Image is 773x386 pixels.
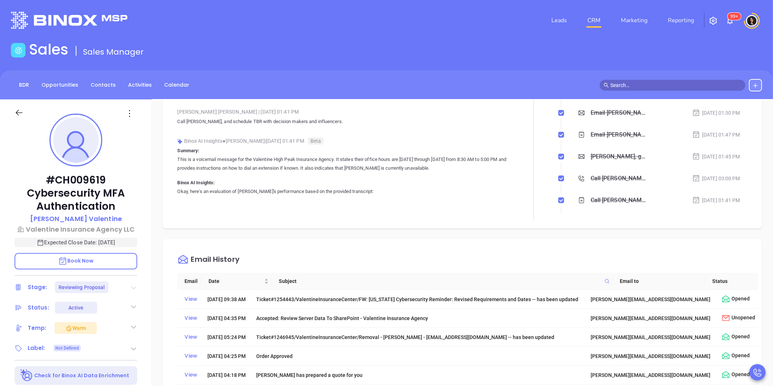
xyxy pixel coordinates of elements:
span: Not Defined [55,344,79,352]
div: [PERSON_NAME], got 10 mins? [591,151,649,162]
span: Beta [308,137,324,145]
div: Ticket#1254443/ValentineInsuranceCenter/FW: [US_STATE] Cybersecurity Reminder: Revised Requiremen... [256,295,580,303]
div: [DATE] 04:18 PM [207,371,246,379]
div: [PERSON_NAME][EMAIL_ADDRESS][DOMAIN_NAME] [591,333,711,341]
div: Reviewing Proposal [59,281,105,293]
div: Warm [65,324,86,332]
div: [PERSON_NAME] has prepared a quote for you [256,371,580,379]
input: Search… [610,81,741,89]
div: Order Approved [256,352,580,360]
p: [PERSON_NAME] Valentine [30,214,122,224]
img: iconSetting [709,16,718,25]
span: Sales Manager [83,46,144,58]
a: Activities [124,79,156,91]
div: Accepted: Review Server Data To SharePoint - Valentine Insurance Agency [256,314,580,322]
a: Leads [548,13,570,28]
a: Calendar [160,79,194,91]
a: BDR [15,79,33,91]
a: Contacts [86,79,120,91]
th: Status [705,273,752,290]
div: Email [PERSON_NAME], for TBR scheduling follow up [591,129,649,140]
div: [DATE] 05:24 PM [207,333,246,341]
span: ● [222,138,226,144]
div: Opened [721,351,756,361]
div: [DATE] 01:47 PM [692,131,740,139]
th: Email to [613,273,705,290]
div: [PERSON_NAME][EMAIL_ADDRESS][DOMAIN_NAME] [591,371,711,379]
div: [PERSON_NAME][EMAIL_ADDRESS][DOMAIN_NAME] [591,352,711,360]
div: Email History [191,256,239,265]
a: CRM [584,13,603,28]
div: [PERSON_NAME][EMAIL_ADDRESS][DOMAIN_NAME] [591,295,711,303]
div: [DATE] 01:30 PM [692,109,740,117]
div: View [185,370,197,380]
a: Valentine Insurance Agency LLC [15,224,137,234]
th: Email [177,273,201,290]
p: Expected Close Date: [DATE] [15,238,137,247]
div: Active [68,302,83,314]
div: [DATE] 04:35 PM [207,314,246,322]
p: This is a voicemail message for the Valentine High Peak Insurance Agency. It states their office ... [177,155,510,173]
div: [DATE] 04:25 PM [207,352,246,360]
span: search [604,83,609,88]
div: Opened [721,370,756,379]
p: #CH009619 Cybersecurity MFA Authentication [15,174,137,213]
a: Opportunities [37,79,83,91]
div: [DATE] 09:38 AM [207,295,246,303]
div: Email [PERSON_NAME] proposal follow up - [PERSON_NAME] [591,107,649,118]
img: logo [11,12,127,29]
a: Reporting [665,13,697,28]
div: Ticket#1246945/ValentineInsuranceCenter/Removal - [PERSON_NAME] - [EMAIL_ADDRESS][DOMAIN_NAME] --... [256,333,580,341]
th: Date [201,273,272,290]
div: Status: [28,302,49,313]
span: Subject [279,277,601,285]
img: user [746,15,758,27]
span: | [258,109,259,115]
div: [DATE] 01:41 PM [692,196,740,204]
img: svg%3e [177,139,183,144]
div: [DATE] 03:00 PM [692,174,740,182]
div: View [185,313,197,323]
p: Check for Binox AI Data Enrichment [34,372,129,379]
div: View [185,294,197,304]
sup: 100 [728,13,741,20]
img: iconNotification [726,16,734,25]
div: Label: [28,343,45,354]
div: Stage: [28,282,47,293]
div: [PERSON_NAME] [PERSON_NAME] [DATE] 01:41 PM [177,106,510,117]
span: Date [209,277,263,285]
span: Book Now [58,257,94,264]
div: Call [PERSON_NAME], and schedule TBR with decision makers and influencers. [591,195,649,206]
div: Temp: [28,323,47,334]
div: [DATE] 01:45 PM [692,153,740,161]
div: Opened [721,332,756,342]
img: Ai-Enrich-DaqCidB-.svg [20,369,33,382]
div: Unopened [721,314,756,323]
div: View [185,332,197,342]
b: Binox AI Insights: [177,180,215,185]
div: [PERSON_NAME][EMAIL_ADDRESS][DOMAIN_NAME] [591,314,711,322]
h1: Sales [29,41,68,58]
div: Binox AI Insights [PERSON_NAME] | [DATE] 01:41 PM [177,135,510,146]
div: Call [PERSON_NAME] for TBR - [PERSON_NAME] [591,173,649,184]
b: Summary: [177,148,199,153]
a: Marketing [618,13,650,28]
p: Call [PERSON_NAME], and schedule TBR with decision makers and influencers. [177,117,510,126]
a: [PERSON_NAME] Valentine [30,214,122,224]
img: profile-user [53,117,99,163]
div: View [185,351,197,361]
div: Opened [721,295,756,304]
